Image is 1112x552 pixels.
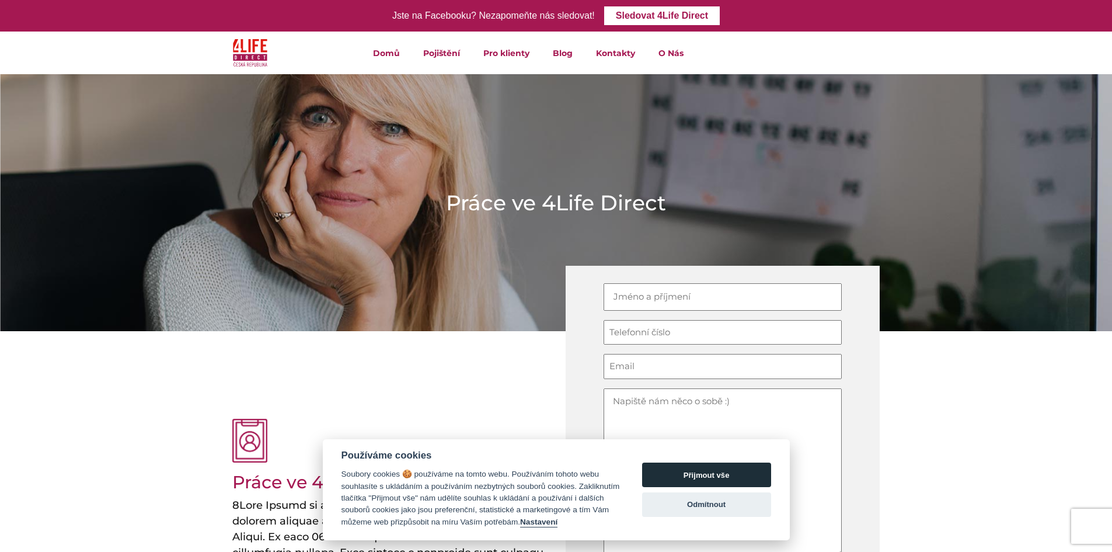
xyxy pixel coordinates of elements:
button: Odmítnout [642,492,771,517]
div: Používáme cookies [341,450,620,461]
a: Blog [541,32,584,74]
a: Domů [361,32,412,74]
button: Nastavení [520,518,557,527]
a: Kontakty [584,32,647,74]
input: Email [604,354,842,379]
img: 4Life Direct Česká republika logo [233,36,268,70]
input: Telefonní číslo [604,320,842,345]
h1: Práce ve 4Life Direct [446,188,666,217]
a: Sledovat 4Life Direct [604,6,720,25]
img: osobní profil růžová ikona [232,419,267,463]
button: Přijmout vše [642,463,771,487]
input: Jméno a příjmení [604,283,842,311]
div: Soubory cookies 🍪 používáme na tomto webu. Používáním tohoto webu souhlasíte s ukládáním a použív... [341,468,620,528]
h2: Práce ve 4Life Direct [232,472,484,493]
div: Jste na Facebooku? Nezapomeňte nás sledovat! [392,8,595,25]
